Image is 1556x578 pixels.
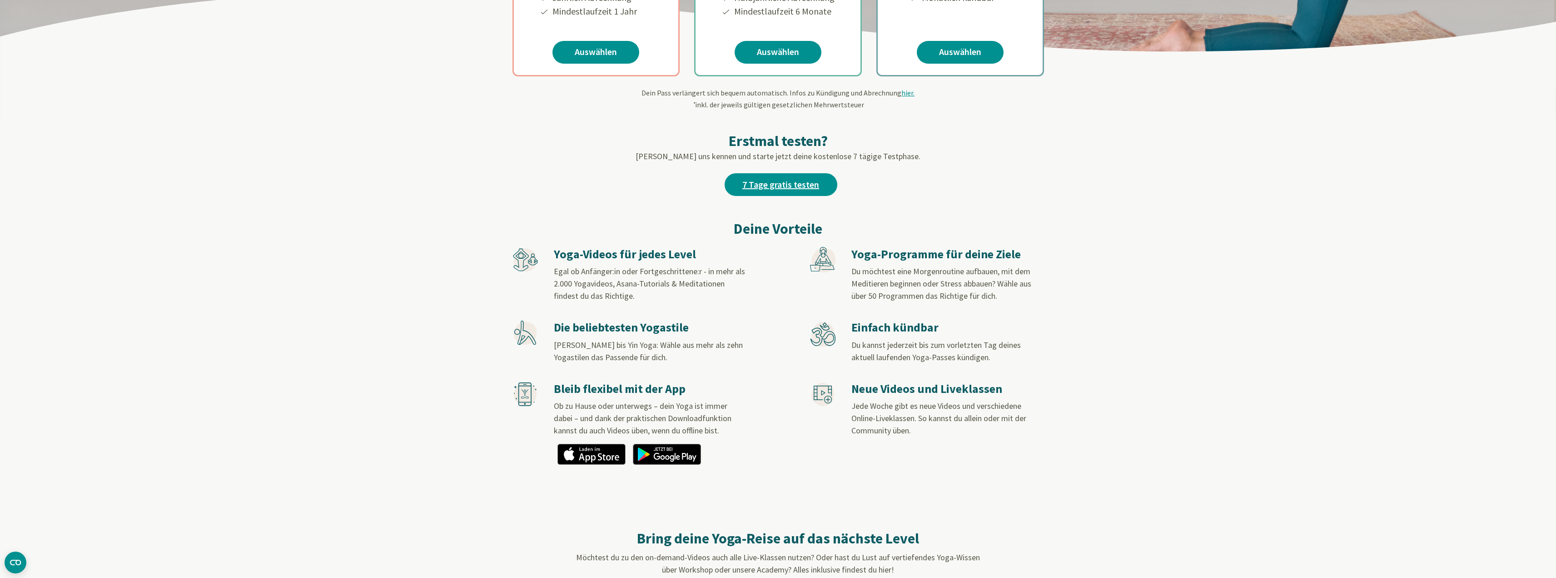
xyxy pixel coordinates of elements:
span: Du möchtest eine Morgenroutine aufbauen, mit dem Meditieren beginnen oder Stress abbauen? Wähle a... [851,266,1031,301]
h3: Yoga-Programme für deine Ziele [851,247,1043,262]
img: app_googleplay_de.png [633,444,701,465]
h3: Yoga-Videos für jedes Level [554,247,746,262]
h3: Die beliebtesten Yogastile [554,320,746,335]
img: app_appstore_de.png [557,444,626,465]
a: Auswählen [735,41,821,64]
h3: Bleib flexibel mit der App [554,382,746,397]
li: Mindestlaufzeit 1 Jahr [551,5,652,18]
span: Egal ob Anfänger:in oder Fortgeschrittene:r - in mehr als 2.000 Yogavideos, Asana-Tutorials & Med... [554,266,745,301]
h3: Einfach kündbar [851,320,1043,335]
h2: Bring deine Yoga-Reise auf das nächste Level [527,529,1029,548]
span: [PERSON_NAME] bis Yin Yoga: Wähle aus mehr als zehn Yogastilen das Passende für dich. [554,340,743,362]
a: Auswählen [917,41,1004,64]
div: Dein Pass verlängert sich bequem automatisch. Infos zu Kündigung und Abrechnung [512,87,1044,110]
h2: Erstmal testen? [512,132,1044,150]
span: Jede Woche gibt es neue Videos und verschiedene Online-Liveklassen. So kannst du allein oder mit ... [851,401,1026,436]
h2: Deine Vorteile [512,218,1044,240]
button: CMP-Widget öffnen [5,552,26,573]
p: [PERSON_NAME] uns kennen und starte jetzt deine kostenlose 7 tägige Testphase. [512,150,1044,162]
a: Auswählen [552,41,639,64]
span: hier. [901,88,915,97]
span: Du kannst jederzeit bis zum vorletzten Tag deines aktuell laufenden Yoga-Passes kündigen. [851,340,1021,362]
a: 7 Tage gratis testen [725,173,837,196]
span: Ob zu Hause oder unterwegs – dein Yoga ist immer dabei – und dank der praktischen Downloadfunktio... [554,401,731,436]
li: Mindestlaufzeit 6 Monate [733,5,835,18]
span: inkl. der jeweils gültigen gesetzlichen Mehrwertsteuer [692,100,864,109]
h3: Neue Videos und Liveklassen [851,382,1043,397]
p: Möchtest du zu den on-demand-Videos auch alle Live-Klassen nutzen? Oder hast du Lust auf vertiefe... [527,551,1029,576]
